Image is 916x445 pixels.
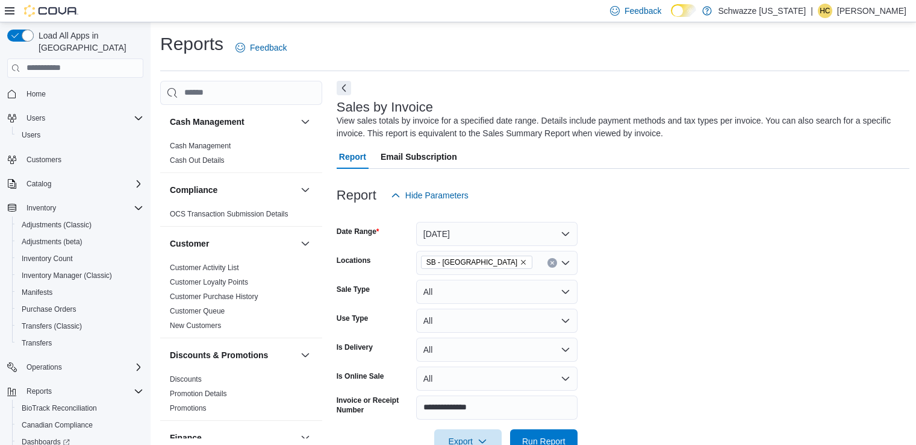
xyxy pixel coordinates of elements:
button: Users [22,111,50,125]
a: Canadian Compliance [17,418,98,432]
button: Cash Management [170,116,296,128]
span: Reports [26,387,52,396]
button: Manifests [12,284,148,301]
span: Reports [22,384,143,399]
span: Purchase Orders [22,305,76,314]
a: Inventory Manager (Classic) [17,268,117,283]
h3: Cash Management [170,116,245,128]
span: Transfers (Classic) [22,321,82,331]
button: Clear input [547,258,557,268]
span: Adjustments (beta) [22,237,83,247]
span: Customers [22,152,143,167]
span: Cash Out Details [170,156,225,165]
button: Reports [2,383,148,400]
span: Adjustments (beta) [17,235,143,249]
h3: Finance [170,432,202,444]
button: [DATE] [416,222,578,246]
span: Canadian Compliance [22,420,93,430]
button: Purchase Orders [12,301,148,318]
span: Home [22,86,143,101]
span: Inventory Count [17,251,143,266]
button: Adjustments (Classic) [12,216,148,233]
a: New Customers [170,321,221,330]
button: Users [12,127,148,144]
span: OCS Transaction Submission Details [170,209,288,219]
button: Users [2,110,148,127]
button: All [416,367,578,391]
button: Cash Management [298,115,313,129]
span: Operations [22,360,143,374]
span: Email Subscription [381,145,457,169]
img: Cova [24,5,78,17]
button: BioTrack Reconciliation [12,400,148,417]
button: Hide Parameters [386,183,473,207]
button: Transfers [12,335,148,352]
a: Customer Queue [170,307,225,315]
span: Transfers [22,338,52,348]
span: Manifests [22,288,52,297]
span: Discounts [170,374,202,384]
span: Canadian Compliance [17,418,143,432]
a: Purchase Orders [17,302,81,317]
a: Customer Loyalty Points [170,278,248,286]
label: Use Type [337,314,368,323]
button: Customer [298,236,313,251]
a: Customer Activity List [170,264,239,272]
span: Hide Parameters [405,189,469,201]
span: SB - Manitou Springs [421,256,532,269]
button: Customer [170,238,296,250]
div: Cash Management [160,139,322,172]
span: Adjustments (Classic) [17,218,143,232]
span: Inventory Count [22,254,73,264]
span: Inventory [26,203,56,213]
button: Operations [22,360,67,374]
span: Users [22,111,143,125]
span: Promotions [170,403,207,413]
span: Inventory [22,201,143,215]
span: Home [26,89,46,99]
button: Next [337,81,351,95]
h3: Discounts & Promotions [170,349,268,361]
input: Dark Mode [671,4,696,17]
button: Catalog [22,177,56,191]
button: Catalog [2,175,148,192]
span: Feedback [625,5,661,17]
span: Manifests [17,285,143,300]
button: Transfers (Classic) [12,318,148,335]
a: Customer Purchase History [170,292,258,301]
span: Transfers (Classic) [17,319,143,333]
a: OCS Transaction Submission Details [170,210,288,218]
button: All [416,338,578,362]
span: Inventory Manager (Classic) [22,271,112,280]
span: Purchase Orders [17,302,143,317]
span: BioTrack Reconciliation [17,401,143,415]
button: Inventory [22,201,61,215]
h3: Report [337,188,376,203]
span: Adjustments (Classic) [22,220,92,230]
span: SB - [GEOGRAPHIC_DATA] [426,256,517,268]
div: Holly Carpenter [818,4,832,18]
button: Home [2,85,148,103]
button: Discounts & Promotions [298,348,313,362]
span: Operations [26,362,62,372]
span: Customer Queue [170,306,225,316]
span: Report [339,145,366,169]
div: Compliance [160,207,322,226]
span: Load All Apps in [GEOGRAPHIC_DATA] [34,30,143,54]
span: HC [820,4,830,18]
button: Reports [22,384,57,399]
button: Inventory Count [12,250,148,267]
a: Cash Out Details [170,156,225,165]
button: Canadian Compliance [12,417,148,434]
span: Users [17,128,143,142]
a: Feedback [231,36,291,60]
span: Catalog [26,179,51,189]
p: [PERSON_NAME] [837,4,906,18]
label: Locations [337,256,371,265]
span: Users [22,130,40,140]
a: Manifests [17,285,57,300]
a: Customers [22,153,66,167]
span: Users [26,113,45,123]
a: Inventory Count [17,251,78,266]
